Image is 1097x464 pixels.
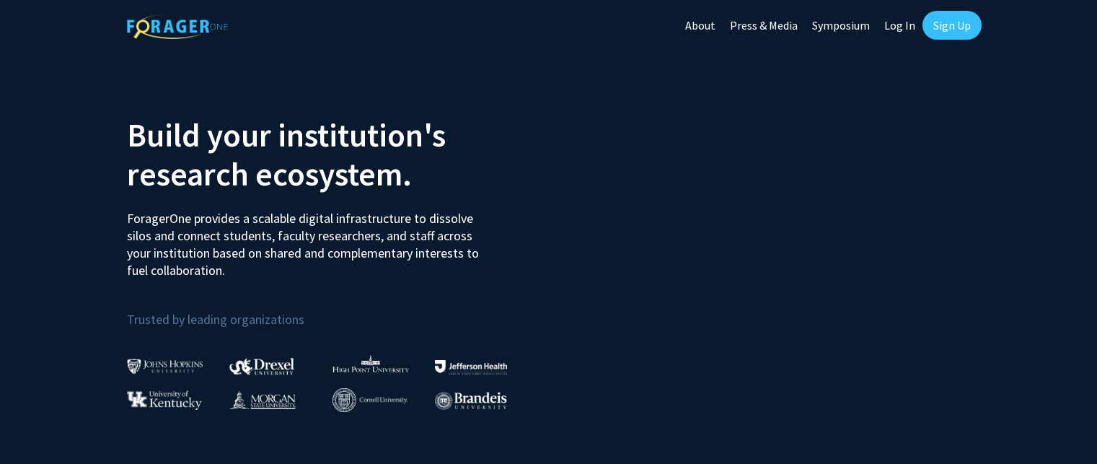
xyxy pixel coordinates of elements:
img: ForagerOne Logo [127,14,228,39]
p: Trusted by leading organizations [127,291,538,331]
p: ForagerOne provides a scalable digital infrastructure to dissolve silos and connect students, fac... [127,199,489,279]
img: Drexel University [229,358,294,375]
img: Johns Hopkins University [127,359,203,374]
img: High Point University [332,355,409,372]
img: Brandeis University [435,392,507,410]
img: University of Kentucky [127,390,202,410]
img: Thomas Jefferson University [435,360,507,374]
a: Sign Up [922,11,982,40]
img: Cornell University [332,388,407,412]
h2: Build your institution's research ecosystem. [127,115,538,193]
img: Morgan State University [229,390,296,409]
